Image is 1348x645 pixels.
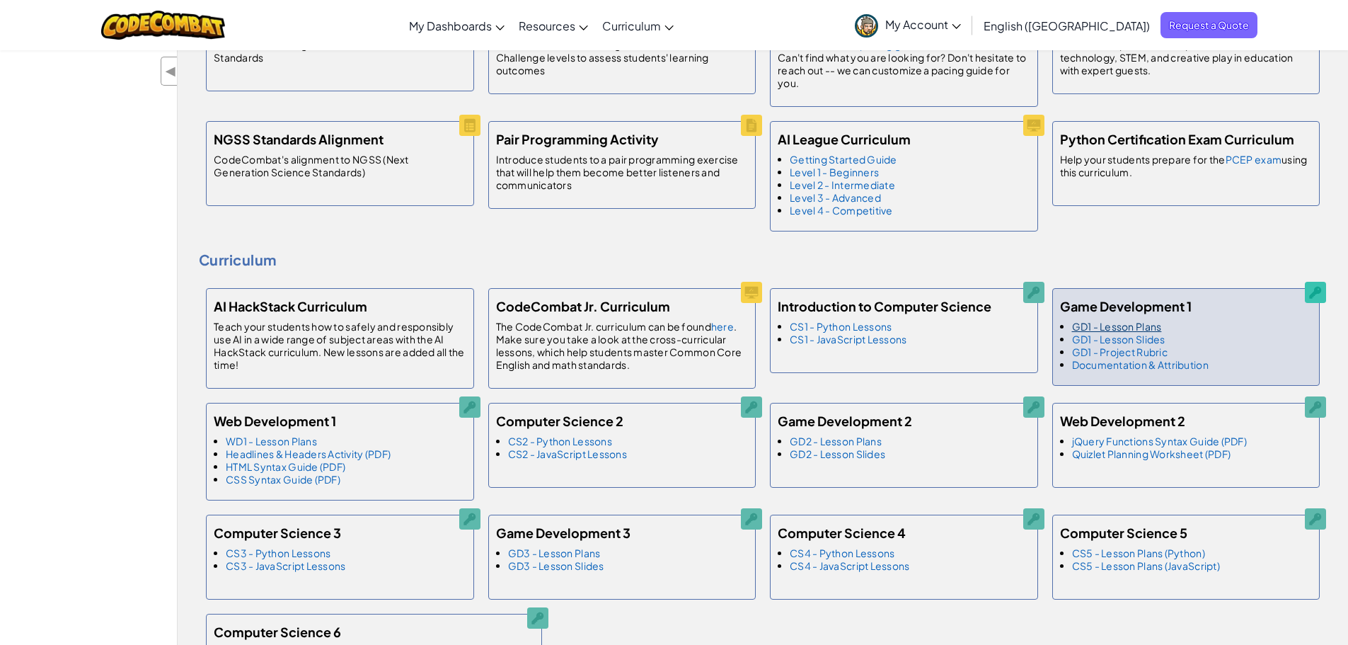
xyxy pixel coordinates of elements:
a: CodeCombat Jr. Curriculum The CodeCombat Jr. curriculum can be foundhere. Make sure you take a lo... [481,281,764,396]
h5: AI HackStack Curriculum [214,296,367,316]
p: Introduce students to a pair programming exercise that will help them become better listeners and... [496,153,749,191]
p: Teach your students how to safely and responsibly use AI in a wide range of subject areas with th... [214,320,466,371]
a: CS2 - Python Lessons [508,435,612,447]
h5: NGSS Standards Alignment [214,129,384,149]
a: Resources [512,6,595,45]
span: Resources [519,18,575,33]
a: CS2 - JavaScript Lessons [508,447,627,460]
a: Level 1 - Beginners [790,166,879,178]
a: jQuery Functions Syntax Guide (PDF) [1072,435,1247,447]
a: Python Certification Exam Curriculum Help your students prepare for thePCEP examusing this curric... [1045,114,1327,213]
a: CS1 - JavaScript Lessons [790,333,906,346]
p: Listen to our podcast to explore the role of technology, STEM, and creative play in education wit... [1060,38,1313,76]
a: GD1 - Lesson Plans [1072,320,1162,333]
a: Game Development 2 GD2 - Lesson Plans GD2 - Lesson Slides [763,396,1045,495]
a: CS5 - Lesson Plans (Python) [1072,547,1205,559]
h4: Curriculum [199,249,1327,270]
a: CS4 - JavaScript Lessons [790,559,909,572]
a: here [711,320,734,333]
p: CodeCombat's alignment to NGSS (Next Generation Science Standards) [214,153,466,178]
span: My Dashboards [409,18,492,33]
p: Take a look at our for CodeCombat. Can't find what you are looking for? Don't hesitate to reach o... [778,38,1030,89]
a: NGSS Standards Alignment CodeCombat's alignment to NGSS (Next Generation Science Standards) [199,114,481,213]
a: AI HackStack Curriculum Teach your students how to safely and responsibly use AI in a wide range ... [199,281,481,396]
a: Level 4 - Competitive [790,204,893,217]
h5: Game Development 1 [1060,296,1192,316]
a: Pair Programming Activity Introduce students to a pair programming exercise that will help them b... [481,114,764,216]
a: GD1 - Project Rubric [1072,346,1168,358]
a: CS3 - JavaScript Lessons [226,559,345,572]
a: Game Development 3 GD3 - Lesson Plans GD3 - Lesson Slides [481,508,764,607]
h5: Computer Science 3 [214,523,341,543]
a: CS4 - Python Lessons [790,547,894,559]
a: Getting Started Guide [790,153,897,166]
p: Learn how to use Challenge Levels and Combo Challenge levels to assess students' learning outcomes [496,38,749,76]
a: Headlines & Headers Activity (PDF) [226,447,391,460]
h5: Web Development 1 [214,411,336,431]
span: My Account [885,17,961,32]
a: CS1 - Python Lessons [790,320,892,333]
a: Computer Science 2 CS2 - Python Lessons CS2 - JavaScript Lessons [481,396,764,495]
a: Game Development 1 GD1 - Lesson Plans GD1 - Lesson Slides GD1 - Project Rubric Documentation & At... [1045,281,1327,393]
a: PCEP exam [1226,153,1281,166]
p: CodeCombat's alignment to Common Core State Standards [214,38,466,64]
a: WD1 - Lesson Plans [226,435,317,447]
img: CodeCombat logo [101,11,225,40]
img: avatar [855,14,878,38]
h5: Game Development 2 [778,411,912,431]
a: Level 2 - Intermediate [790,178,895,191]
h5: Web Development 2 [1060,411,1185,431]
a: Quizlet Planning Worksheet (PDF) [1072,447,1231,460]
span: Curriculum [602,18,661,33]
h5: Computer Science 2 [496,411,623,431]
a: Computer Science 3 CS3 - Python Lessons CS3 - JavaScript Lessons [199,508,481,607]
a: GD3 - Lesson Slides [508,559,604,572]
h5: AI League Curriculum [778,129,911,149]
a: CSS Syntax Guide (PDF) [226,473,340,486]
h5: Introduction to Computer Science [778,296,991,316]
a: GD3 - Lesson Plans [508,547,601,559]
a: CS3 - Python Lessons [226,547,330,559]
a: Request a Quote [1160,12,1257,38]
a: Curriculum [595,6,681,45]
a: Introduction to Computer Science CS1 - Python Lessons CS1 - JavaScript Lessons [763,281,1045,380]
a: GD2 - Lesson Slides [790,447,885,460]
h5: Computer Science 5 [1060,523,1187,543]
h5: Game Development 3 [496,523,630,543]
a: Computer Science 4 CS4 - Python Lessons CS4 - JavaScript Lessons [763,508,1045,607]
a: English ([GEOGRAPHIC_DATA]) [977,6,1157,45]
a: GD2 - Lesson Plans [790,435,882,447]
a: Documentation & Attribution [1072,358,1209,371]
a: HTML Syntax Guide (PDF) [226,460,345,473]
h5: Python Certification Exam Curriculum [1060,129,1294,149]
h5: Computer Science 4 [778,523,906,543]
a: My Dashboards [402,6,512,45]
a: GD1 - Lesson Slides [1072,333,1165,346]
span: ◀ [165,61,177,81]
h5: CodeCombat Jr. Curriculum [496,296,670,316]
span: English ([GEOGRAPHIC_DATA]) [984,18,1150,33]
p: Help your students prepare for the using this curriculum. [1060,153,1313,178]
p: The CodeCombat Jr. curriculum can be found . Make sure you take a look at the cross-curricular le... [496,320,749,371]
a: My Account [848,3,968,47]
a: Level 3 - Advanced [790,191,881,204]
h5: Pair Programming Activity [496,129,659,149]
h5: Computer Science 6 [214,622,341,642]
a: CS5 - Lesson Plans (JavaScript) [1072,559,1220,572]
